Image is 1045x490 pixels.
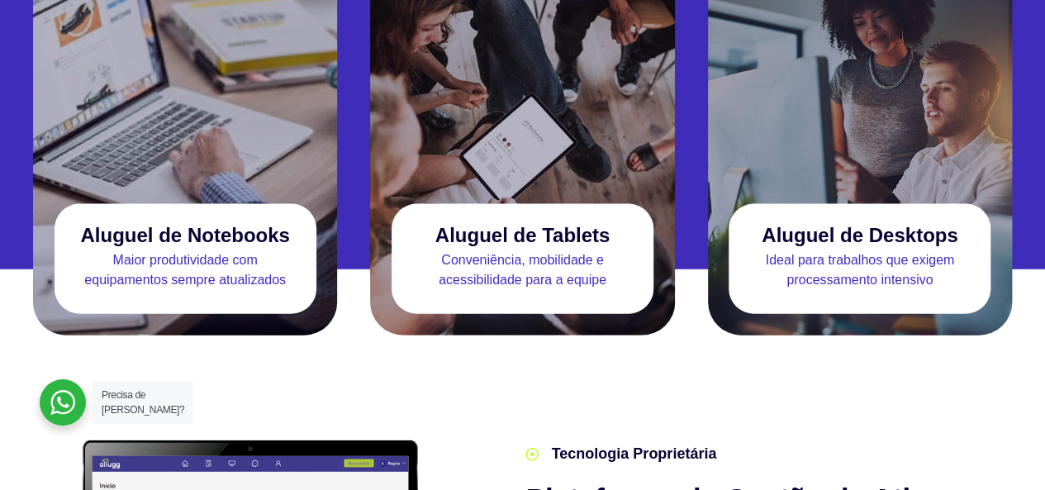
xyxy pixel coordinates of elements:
p: Ideal para trabalhos que exigem processamento intensivo [729,250,990,290]
span: Tecnologia Proprietária [547,443,716,465]
p: Conveniência, mobilidade e acessibilidade para a equipe [392,250,653,290]
p: Maior produtividade com equipamentos sempre atualizados [55,250,316,290]
iframe: Chat Widget [962,411,1045,490]
h3: Aluguel de Desktops [762,224,957,246]
div: Widget de chat [962,411,1045,490]
h3: Aluguel de Tablets [435,224,610,246]
span: Precisa de [PERSON_NAME]? [102,389,184,416]
h3: Aluguel de Notebooks [80,224,289,246]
